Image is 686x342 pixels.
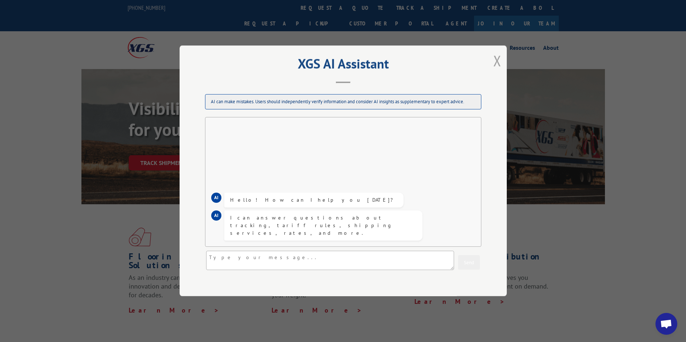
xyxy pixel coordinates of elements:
[230,197,398,204] div: Hello! How can I help you [DATE]?
[230,214,417,237] div: I can answer questions about tracking, tariff rules, shipping services, rates, and more.
[493,51,501,70] button: Close modal
[211,211,221,221] div: AI
[655,313,677,335] div: Open chat
[458,256,480,270] button: Send
[211,193,221,203] div: AI
[205,94,481,110] div: AI can make mistakes. Users should independently verify information and consider AI insights as s...
[198,59,489,72] h2: XGS AI Assistant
